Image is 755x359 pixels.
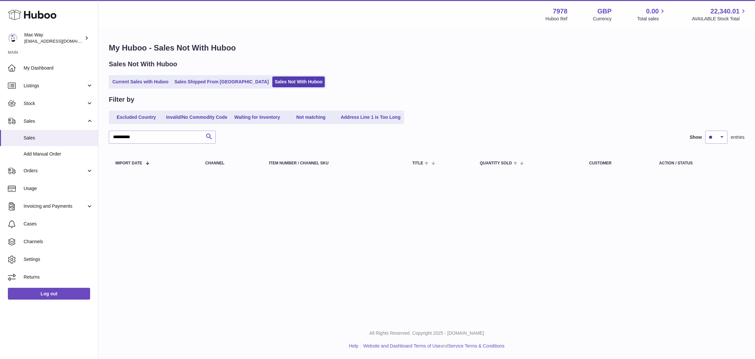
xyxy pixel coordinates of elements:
div: Item Number / Channel SKU [269,161,399,165]
span: Title [412,161,423,165]
div: Action / Status [659,161,738,165]
a: Help [349,343,358,348]
span: Stock [24,100,86,107]
span: Sales [24,135,93,141]
h2: Sales Not With Huboo [109,60,177,69]
strong: GBP [597,7,611,16]
div: Currency [593,16,612,22]
span: Cases [24,221,93,227]
span: Sales [24,118,86,124]
span: Returns [24,274,93,280]
a: Current Sales with Huboo [110,76,171,87]
strong: 7978 [553,7,568,16]
a: Sales Not With Huboo [272,76,325,87]
span: Usage [24,185,93,192]
h1: My Huboo - Sales Not With Huboo [109,43,745,53]
li: and [361,343,504,349]
img: Max@LongevityBox.co.uk [8,33,18,43]
div: Channel [205,161,256,165]
span: Add Manual Order [24,151,93,157]
a: Excluded Country [110,112,163,123]
span: AVAILABLE Stock Total [692,16,747,22]
span: Orders [24,168,86,174]
span: Channels [24,239,93,245]
a: Service Terms & Conditions [448,343,505,348]
h2: Filter by [109,95,134,104]
a: Sales Shipped From [GEOGRAPHIC_DATA] [172,76,271,87]
span: entries [731,134,745,140]
a: Not matching [285,112,337,123]
span: Settings [24,256,93,263]
span: My Dashboard [24,65,93,71]
span: 22,340.01 [710,7,740,16]
a: 0.00 Total sales [637,7,666,22]
a: Invalid/No Commodity Code [164,112,230,123]
label: Show [690,134,702,140]
a: Address Line 1 is Too Long [339,112,403,123]
p: All Rights Reserved. Copyright 2025 - [DOMAIN_NAME] [104,330,750,336]
span: Quantity Sold [480,161,512,165]
a: Waiting for Inventory [231,112,283,123]
span: Import date [115,161,142,165]
span: Listings [24,83,86,89]
span: Total sales [637,16,666,22]
span: [EMAIL_ADDRESS][DOMAIN_NAME] [24,38,96,44]
a: Log out [8,288,90,300]
div: Huboo Ref [546,16,568,22]
a: 22,340.01 AVAILABLE Stock Total [692,7,747,22]
a: Website and Dashboard Terms of Use [363,343,440,348]
div: Customer [589,161,646,165]
span: 0.00 [646,7,659,16]
span: Invoicing and Payments [24,203,86,209]
div: Max Way [24,32,83,44]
